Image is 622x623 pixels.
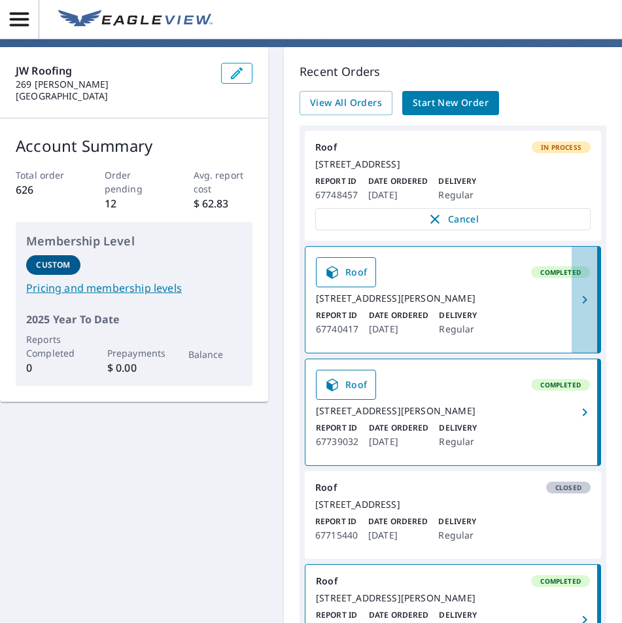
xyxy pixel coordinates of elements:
[316,257,376,287] a: Roof
[315,482,591,493] div: Roof
[300,91,392,115] a: View All Orders
[316,422,358,434] p: Report ID
[316,293,590,304] div: [STREET_ADDRESS][PERSON_NAME]
[413,95,489,111] span: Start New Order
[26,332,80,360] p: Reports Completed
[439,434,477,450] p: Regular
[532,577,589,586] span: Completed
[316,370,376,400] a: Roof
[105,168,164,196] p: Order pending
[369,609,428,621] p: Date Ordered
[438,175,476,187] p: Delivery
[315,187,358,203] p: 67748457
[368,187,428,203] p: [DATE]
[402,91,499,115] a: Start New Order
[316,321,358,337] p: 67740417
[36,259,70,271] p: Custom
[532,380,589,389] span: Completed
[315,527,358,543] p: 67715440
[16,79,211,90] p: 269 [PERSON_NAME]
[316,592,590,604] div: [STREET_ADDRESS][PERSON_NAME]
[188,347,243,361] p: Balance
[305,471,601,559] a: RoofClosed[STREET_ADDRESS]Report ID67715440Date Ordered[DATE]DeliveryRegular
[316,575,590,587] div: Roof
[16,63,211,79] p: JW Roofing
[547,483,589,492] span: Closed
[324,377,368,393] span: Roof
[26,311,242,327] p: 2025 Year To Date
[26,360,80,376] p: 0
[107,346,162,360] p: Prepayments
[315,175,358,187] p: Report ID
[300,63,606,80] p: Recent Orders
[324,264,368,280] span: Roof
[369,422,428,434] p: Date Ordered
[107,360,162,376] p: $ 0.00
[310,95,382,111] span: View All Orders
[305,247,600,353] a: RoofCompleted[STREET_ADDRESS][PERSON_NAME]Report ID67740417Date Ordered[DATE]DeliveryRegular
[194,168,253,196] p: Avg. report cost
[316,434,358,450] p: 67739032
[315,208,591,230] button: Cancel
[438,516,476,527] p: Delivery
[439,609,477,621] p: Delivery
[439,321,477,337] p: Regular
[439,422,477,434] p: Delivery
[50,2,220,37] a: EV Logo
[438,527,476,543] p: Regular
[16,134,252,158] p: Account Summary
[315,499,591,510] div: [STREET_ADDRESS]
[316,609,358,621] p: Report ID
[368,516,428,527] p: Date Ordered
[369,310,428,321] p: Date Ordered
[105,196,164,211] p: 12
[316,405,590,417] div: [STREET_ADDRESS][PERSON_NAME]
[194,196,253,211] p: $ 62.83
[16,90,211,102] p: [GEOGRAPHIC_DATA]
[58,10,213,29] img: EV Logo
[368,527,428,543] p: [DATE]
[26,232,242,250] p: Membership Level
[305,359,600,465] a: RoofCompleted[STREET_ADDRESS][PERSON_NAME]Report ID67739032Date Ordered[DATE]DeliveryRegular
[369,321,428,337] p: [DATE]
[369,434,428,450] p: [DATE]
[305,131,601,241] a: RoofIn Process[STREET_ADDRESS]Report ID67748457Date Ordered[DATE]DeliveryRegularCancel
[329,211,577,227] span: Cancel
[316,310,358,321] p: Report ID
[16,182,75,198] p: 626
[26,280,242,296] a: Pricing and membership levels
[439,310,477,321] p: Delivery
[315,141,591,153] div: Roof
[533,143,589,152] span: In Process
[315,158,591,170] div: [STREET_ADDRESS]
[532,268,589,277] span: Completed
[438,187,476,203] p: Regular
[368,175,428,187] p: Date Ordered
[315,516,358,527] p: Report ID
[16,168,75,182] p: Total order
